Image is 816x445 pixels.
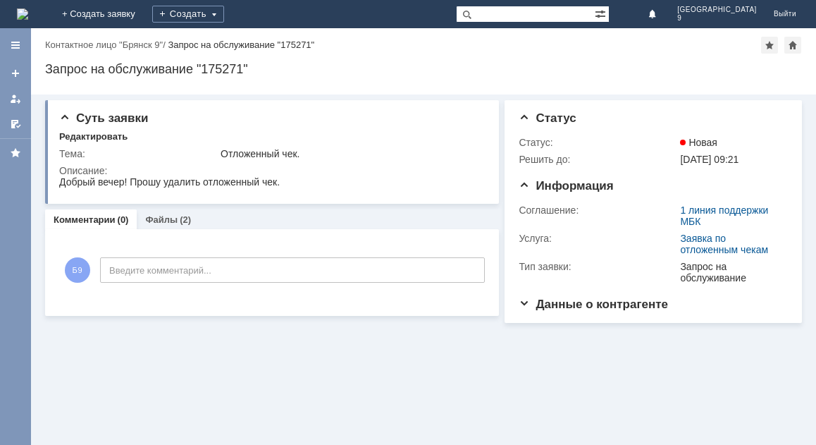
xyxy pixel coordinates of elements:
[65,257,90,283] span: Б9
[221,148,481,159] div: Отложенный чек.
[59,111,148,125] span: Суть заявки
[519,179,613,193] span: Информация
[4,62,27,85] a: Создать заявку
[45,39,168,50] div: /
[17,8,28,20] img: logo
[680,233,768,255] a: Заявка по отложенным чекам
[59,131,128,142] div: Редактировать
[519,111,576,125] span: Статус
[17,8,28,20] a: Перейти на домашнюю страницу
[680,205,768,227] a: 1 линия поддержки МБК
[4,113,27,135] a: Мои согласования
[180,214,191,225] div: (2)
[45,39,163,50] a: Контактное лицо "Брянск 9"
[54,214,116,225] a: Комментарии
[519,137,677,148] div: Статус:
[680,154,738,165] span: [DATE] 09:21
[519,233,677,244] div: Услуга:
[145,214,178,225] a: Файлы
[595,6,609,20] span: Расширенный поиск
[677,14,757,23] span: 9
[168,39,314,50] div: Запрос на обслуживание "175271"
[784,37,801,54] div: Сделать домашней страницей
[59,165,483,176] div: Описание:
[118,214,129,225] div: (0)
[519,298,668,311] span: Данные о контрагенте
[680,261,782,284] div: Запрос на обслуживание
[152,6,224,23] div: Создать
[45,62,802,76] div: Запрос на обслуживание "175271"
[59,148,218,159] div: Тема:
[677,6,757,14] span: [GEOGRAPHIC_DATA]
[519,261,677,272] div: Тип заявки:
[4,87,27,110] a: Мои заявки
[519,154,677,165] div: Решить до:
[761,37,778,54] div: Добавить в избранное
[680,137,717,148] span: Новая
[519,205,677,216] div: Соглашение:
